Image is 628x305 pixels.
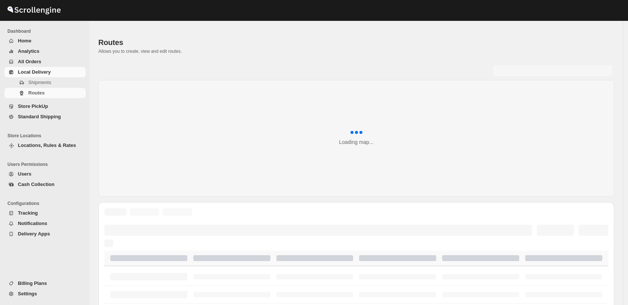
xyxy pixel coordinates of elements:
[18,142,76,148] span: Locations, Rules & Rates
[18,59,41,64] span: All Orders
[339,138,374,146] div: Loading map...
[7,200,86,206] span: Configurations
[7,133,86,139] span: Store Locations
[18,38,31,44] span: Home
[98,48,614,54] p: Allows you to create, view and edit routes.
[18,103,48,109] span: Store PickUp
[4,208,86,218] button: Tracking
[18,182,54,187] span: Cash Collection
[18,171,31,177] span: Users
[4,278,86,289] button: Billing Plans
[4,169,86,179] button: Users
[4,140,86,151] button: Locations, Rules & Rates
[18,231,50,237] span: Delivery Apps
[4,36,86,46] button: Home
[4,46,86,57] button: Analytics
[4,218,86,229] button: Notifications
[4,179,86,190] button: Cash Collection
[4,88,86,98] button: Routes
[18,114,61,119] span: Standard Shipping
[28,90,45,96] span: Routes
[4,77,86,88] button: Shipments
[28,80,51,85] span: Shipments
[7,28,86,34] span: Dashboard
[4,289,86,299] button: Settings
[18,221,47,226] span: Notifications
[4,57,86,67] button: All Orders
[18,210,38,216] span: Tracking
[18,291,37,296] span: Settings
[7,161,86,167] span: Users Permissions
[98,38,123,46] span: Routes
[18,69,51,75] span: Local Delivery
[18,280,47,286] span: Billing Plans
[4,229,86,239] button: Delivery Apps
[18,48,39,54] span: Analytics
